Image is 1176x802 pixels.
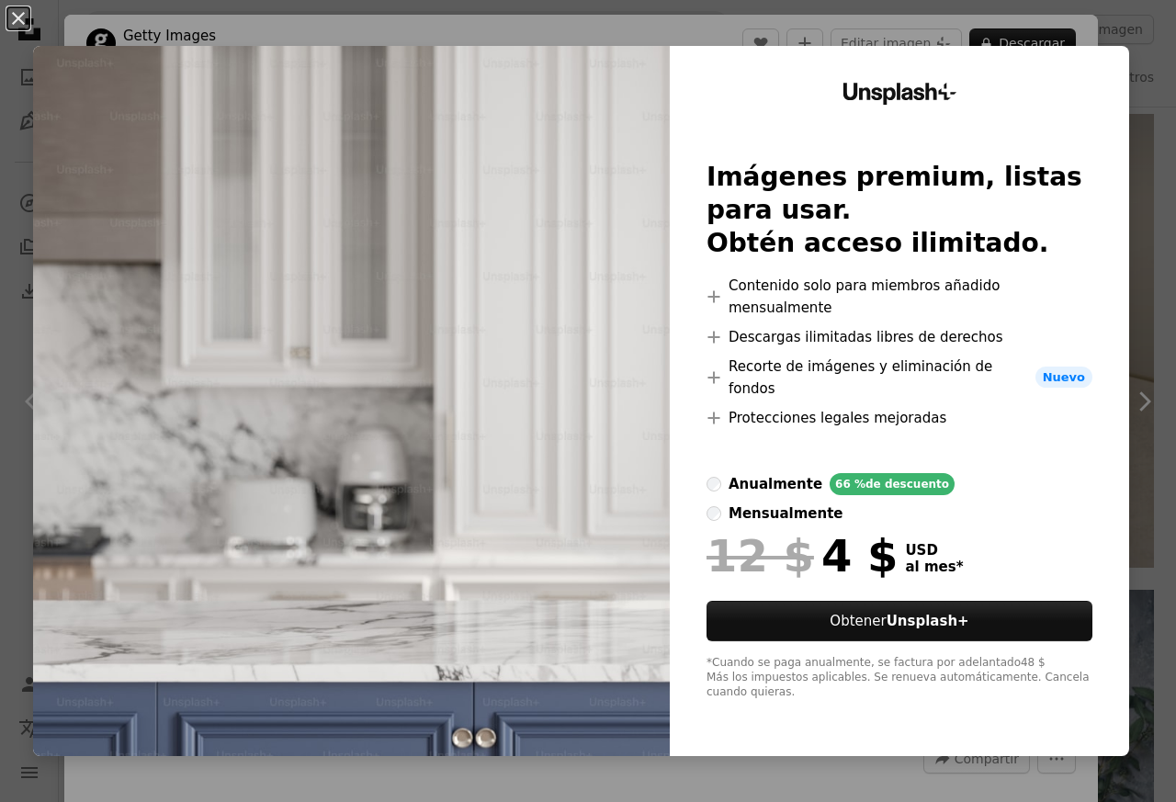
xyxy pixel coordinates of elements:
button: ObtenerUnsplash+ [707,601,1092,641]
span: al mes * [905,559,963,575]
input: anualmente66 %de descuento [707,477,721,491]
li: Descargas ilimitadas libres de derechos [707,326,1092,348]
input: mensualmente [707,506,721,521]
h2: Imágenes premium, listas para usar. Obtén acceso ilimitado. [707,161,1092,260]
div: 66 % de descuento [830,473,955,495]
img: premium_photo-1733317247908-f378414aef0e [33,46,670,756]
span: Nuevo [1035,367,1092,389]
li: Contenido solo para miembros añadido mensualmente [707,275,1092,319]
div: 4 $ [707,532,898,580]
div: mensualmente [729,503,842,525]
li: Recorte de imágenes y eliminación de fondos [707,356,1092,400]
span: USD [905,542,963,559]
div: anualmente [729,473,822,495]
strong: Unsplash+ [887,613,969,629]
span: 12 $ [707,532,814,580]
div: *Cuando se paga anualmente, se factura por adelantado 48 $ Más los impuestos aplicables. Se renue... [707,656,1092,700]
li: Protecciones legales mejoradas [707,407,1092,429]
